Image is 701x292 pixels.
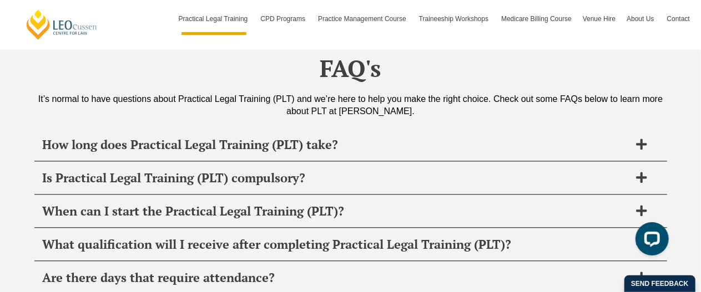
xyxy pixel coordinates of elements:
a: CPD Programs [255,3,312,35]
div: It’s normal to have questions about Practical Legal Training (PLT) and we’re here to help you mak... [34,93,667,117]
span: How long does Practical Legal Training (PLT) take? [43,137,630,152]
span: When can I start the Practical Legal Training (PLT)? [43,203,630,219]
a: About Us [621,3,661,35]
a: Venue Hire [577,3,621,35]
a: [PERSON_NAME] Centre for Law [25,9,99,40]
span: What qualification will I receive after completing Practical Legal Training (PLT)? [43,237,630,252]
a: Traineeship Workshops [413,3,496,35]
span: Is Practical Legal Training (PLT) compulsory? [43,170,630,186]
a: Practical Legal Training [173,3,255,35]
iframe: LiveChat chat widget [627,218,673,264]
a: Practice Management Course [312,3,413,35]
h2: FAQ's [34,54,667,82]
span: Are there days that require attendance? [43,270,630,285]
a: Contact [662,3,695,35]
a: Medicare Billing Course [496,3,577,35]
